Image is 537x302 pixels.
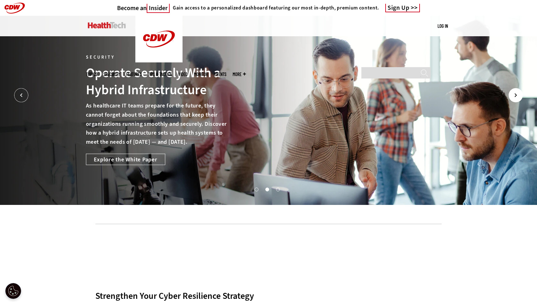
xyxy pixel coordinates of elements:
a: Explore the White Paper [86,154,165,165]
a: Features [126,72,142,77]
a: Video [178,72,188,77]
p: As healthcare IT teams prepare for the future, they cannot forget about the foundations that keep... [86,101,232,147]
h4: Gain access to a personalized dashboard featuring our most in-depth, premium content. [173,5,379,11]
a: Gain access to a personalized dashboard featuring our most in-depth, premium content. [170,5,379,11]
a: Log in [438,23,448,29]
div: Strengthen Your Cyber Resilience Strategy [95,290,442,301]
span: More [233,72,246,77]
h3: Become an [117,4,170,12]
a: Events [214,72,226,77]
a: MonITor [194,72,208,77]
img: Home [88,22,126,28]
a: Sign Up [385,4,420,12]
a: Tips & Tactics [148,72,172,77]
button: Next [509,88,523,102]
div: User menu [438,23,448,29]
button: 1 of 3 [255,188,258,191]
span: Insider [147,4,170,13]
button: Open Preferences [5,283,21,299]
span: Topics [86,72,97,77]
img: Home [135,16,183,62]
div: Operate Securely With a Hybrid Infrastructure [86,64,232,98]
iframe: advertisement [154,234,383,262]
a: CDW [135,57,183,64]
div: Cookie Settings [5,283,21,299]
span: Specialty [104,72,120,77]
a: Become anInsider [117,4,170,12]
button: 3 of 3 [276,188,279,191]
button: 2 of 3 [265,188,268,191]
button: Prev [14,88,28,102]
